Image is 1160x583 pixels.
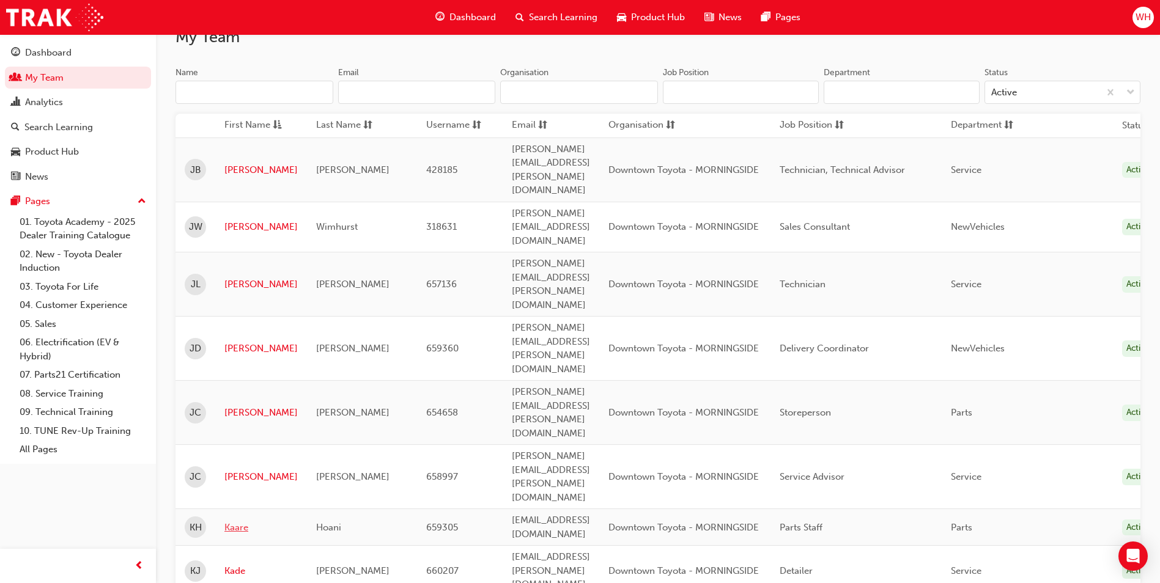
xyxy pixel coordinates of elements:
[449,10,496,24] span: Dashboard
[761,10,770,25] span: pages-icon
[11,196,20,207] span: pages-icon
[512,386,590,439] span: [PERSON_NAME][EMAIL_ADDRESS][PERSON_NAME][DOMAIN_NAME]
[1122,469,1154,485] div: Active
[15,384,151,403] a: 08. Service Training
[835,118,844,133] span: sorting-icon
[1122,119,1148,133] th: Status
[11,172,20,183] span: news-icon
[338,67,359,79] div: Email
[224,521,298,535] a: Kaare
[512,144,590,196] span: [PERSON_NAME][EMAIL_ADDRESS][PERSON_NAME][DOMAIN_NAME]
[25,145,79,159] div: Product Hub
[426,5,506,30] a: guage-iconDashboard
[704,10,714,25] span: news-icon
[190,163,201,177] span: JB
[189,220,202,234] span: JW
[512,322,590,375] span: [PERSON_NAME][EMAIL_ADDRESS][PERSON_NAME][DOMAIN_NAME]
[1122,563,1154,579] div: Active
[316,522,341,533] span: Hoani
[780,407,831,418] span: Storeperson
[25,170,48,184] div: News
[316,343,390,354] span: [PERSON_NAME]
[190,406,201,420] span: JC
[5,141,151,163] a: Product Hub
[426,164,457,175] span: 428185
[5,190,151,213] button: Pages
[608,565,759,576] span: Downtown Toyota - MORNINGSIDE
[951,164,981,175] span: Service
[15,440,151,459] a: All Pages
[316,221,358,232] span: Wimhurst
[775,10,800,24] span: Pages
[608,471,759,482] span: Downtown Toyota - MORNINGSIDE
[24,120,93,134] div: Search Learning
[316,565,390,576] span: [PERSON_NAME]
[607,5,695,30] a: car-iconProduct Hub
[780,343,869,354] span: Delivery Coordinator
[5,166,151,188] a: News
[435,10,445,25] span: guage-icon
[224,470,298,484] a: [PERSON_NAME]
[426,221,457,232] span: 318631
[695,5,752,30] a: news-iconNews
[426,118,493,133] button: Usernamesorting-icon
[985,67,1008,79] div: Status
[780,522,822,533] span: Parts Staff
[11,122,20,133] span: search-icon
[991,86,1017,100] div: Active
[15,333,151,365] a: 06. Electrification (EV & Hybrid)
[5,116,151,139] a: Search Learning
[6,4,103,31] img: Trak
[608,118,663,133] span: Organisation
[5,91,151,114] a: Analytics
[951,118,1002,133] span: Department
[316,118,361,133] span: Last Name
[608,279,759,290] span: Downtown Toyota - MORNINGSIDE
[273,118,282,133] span: asc-icon
[951,471,981,482] span: Service
[15,277,151,296] a: 03. Toyota For Life
[316,118,383,133] button: Last Namesorting-icon
[500,67,549,79] div: Organisation
[824,67,870,79] div: Department
[135,559,144,574] span: prev-icon
[5,39,151,190] button: DashboardMy TeamAnalyticsSearch LearningProduct HubNews
[316,279,390,290] span: [PERSON_NAME]
[1136,10,1151,24] span: WH
[224,220,298,234] a: [PERSON_NAME]
[224,406,298,420] a: [PERSON_NAME]
[15,422,151,441] a: 10. TUNE Rev-Up Training
[426,279,457,290] span: 657136
[426,522,458,533] span: 659305
[506,5,607,30] a: search-iconSearch Learning
[780,164,905,175] span: Technician, Technical Advisor
[5,42,151,64] a: Dashboard
[780,471,844,482] span: Service Advisor
[824,81,980,104] input: Department
[780,118,832,133] span: Job Position
[363,118,372,133] span: sorting-icon
[951,118,1018,133] button: Departmentsorting-icon
[752,5,810,30] a: pages-iconPages
[426,343,459,354] span: 659360
[224,118,270,133] span: First Name
[951,279,981,290] span: Service
[1122,276,1154,293] div: Active
[1122,162,1154,178] div: Active
[608,164,759,175] span: Downtown Toyota - MORNINGSIDE
[608,221,759,232] span: Downtown Toyota - MORNINGSIDE
[175,81,333,104] input: Name
[1122,519,1154,536] div: Active
[512,450,590,503] span: [PERSON_NAME][EMAIL_ADDRESS][PERSON_NAME][DOMAIN_NAME]
[1118,541,1148,571] div: Open Intercom Messenger
[951,565,981,576] span: Service
[190,342,201,356] span: JD
[500,81,658,104] input: Organisation
[15,403,151,422] a: 09. Technical Training
[316,407,390,418] span: [PERSON_NAME]
[175,28,1140,47] h2: My Team
[426,407,458,418] span: 654658
[608,118,676,133] button: Organisationsorting-icon
[512,208,590,246] span: [PERSON_NAME][EMAIL_ADDRESS][DOMAIN_NAME]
